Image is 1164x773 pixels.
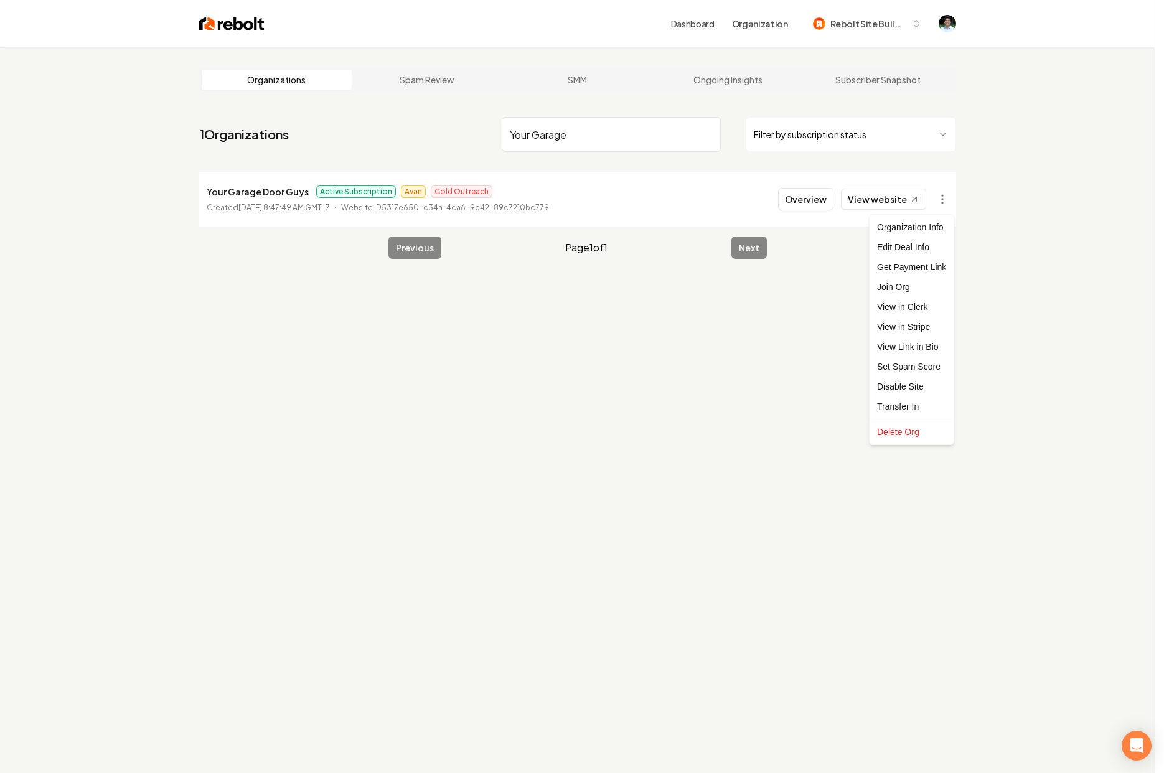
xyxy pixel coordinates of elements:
a: View in Clerk [872,297,951,317]
a: View Link in Bio [872,337,951,357]
div: Edit Deal Info [872,237,951,257]
div: Delete Org [872,422,951,442]
div: Get Payment Link [872,257,951,277]
div: Set Spam Score [872,357,951,377]
a: View in Stripe [872,317,951,337]
div: Organization Info [872,217,951,237]
div: Join Org [872,277,951,297]
div: Transfer In [872,396,951,416]
div: Disable Site [872,377,951,396]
